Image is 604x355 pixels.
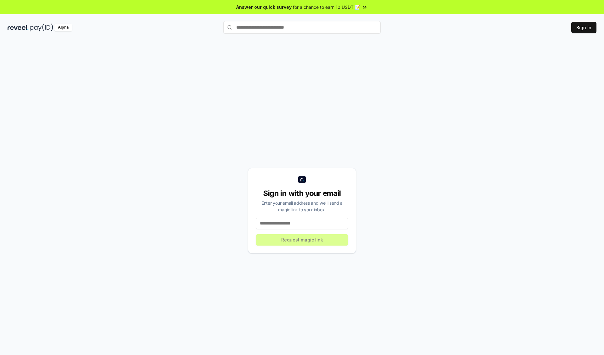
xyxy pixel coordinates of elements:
img: logo_small [298,176,306,183]
img: pay_id [30,24,53,31]
span: for a chance to earn 10 USDT 📝 [293,4,360,10]
div: Enter your email address and we’ll send a magic link to your inbox. [256,200,348,213]
img: reveel_dark [8,24,29,31]
div: Sign in with your email [256,188,348,198]
span: Answer our quick survey [236,4,292,10]
button: Sign In [571,22,596,33]
div: Alpha [54,24,72,31]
